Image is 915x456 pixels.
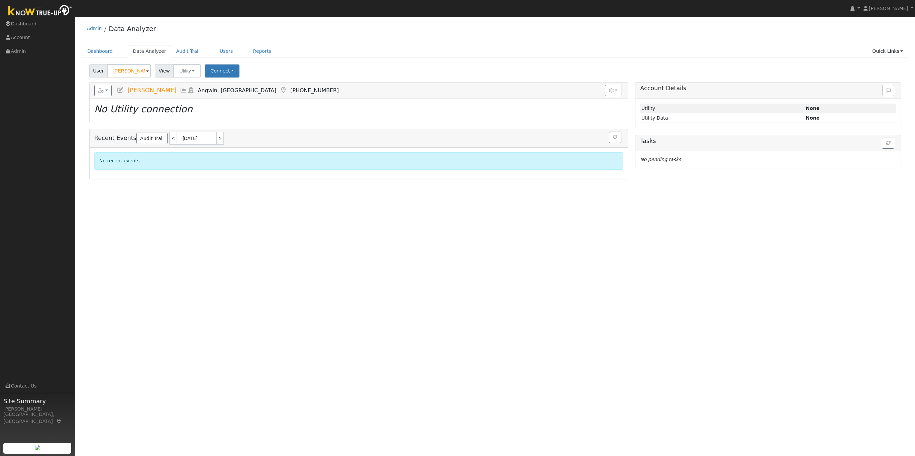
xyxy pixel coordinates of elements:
[187,87,195,94] a: Login As (last Never)
[3,411,72,425] div: [GEOGRAPHIC_DATA], [GEOGRAPHIC_DATA]
[94,152,623,169] div: No recent events
[217,132,224,145] a: >
[173,64,201,78] button: Utility
[205,64,239,78] button: Connect
[169,132,177,145] a: <
[155,64,174,78] span: View
[883,85,894,96] button: Issue History
[127,87,176,94] span: [PERSON_NAME]
[806,106,820,111] strong: ID: null, authorized: None
[882,138,894,149] button: Refresh
[94,132,623,145] h5: Recent Events
[640,113,805,123] td: Utility Data
[94,104,193,115] i: No Utility connection
[180,87,187,94] a: Multi-Series Graph
[128,45,171,57] a: Data Analyzer
[806,115,820,121] strong: None
[609,132,621,143] button: Refresh
[5,4,75,19] img: Know True-Up
[280,87,287,94] a: Map
[136,133,168,144] a: Audit Trail
[640,138,896,145] h5: Tasks
[640,85,896,92] h5: Account Details
[107,64,151,78] input: Select a User
[87,26,102,31] a: Admin
[869,6,908,11] span: [PERSON_NAME]
[117,87,124,94] a: Edit User (36207)
[290,87,339,94] span: [PHONE_NUMBER]
[35,445,40,450] img: retrieve
[3,406,72,413] div: [PERSON_NAME]
[109,25,156,33] a: Data Analyzer
[248,45,276,57] a: Reports
[640,104,805,113] td: Utility
[82,45,118,57] a: Dashboard
[867,45,908,57] a: Quick Links
[215,45,238,57] a: Users
[89,64,108,78] span: User
[56,419,62,424] a: Map
[3,397,72,406] span: Site Summary
[640,157,681,162] i: No pending tasks
[171,45,205,57] a: Audit Trail
[198,87,277,94] span: Angwin, [GEOGRAPHIC_DATA]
